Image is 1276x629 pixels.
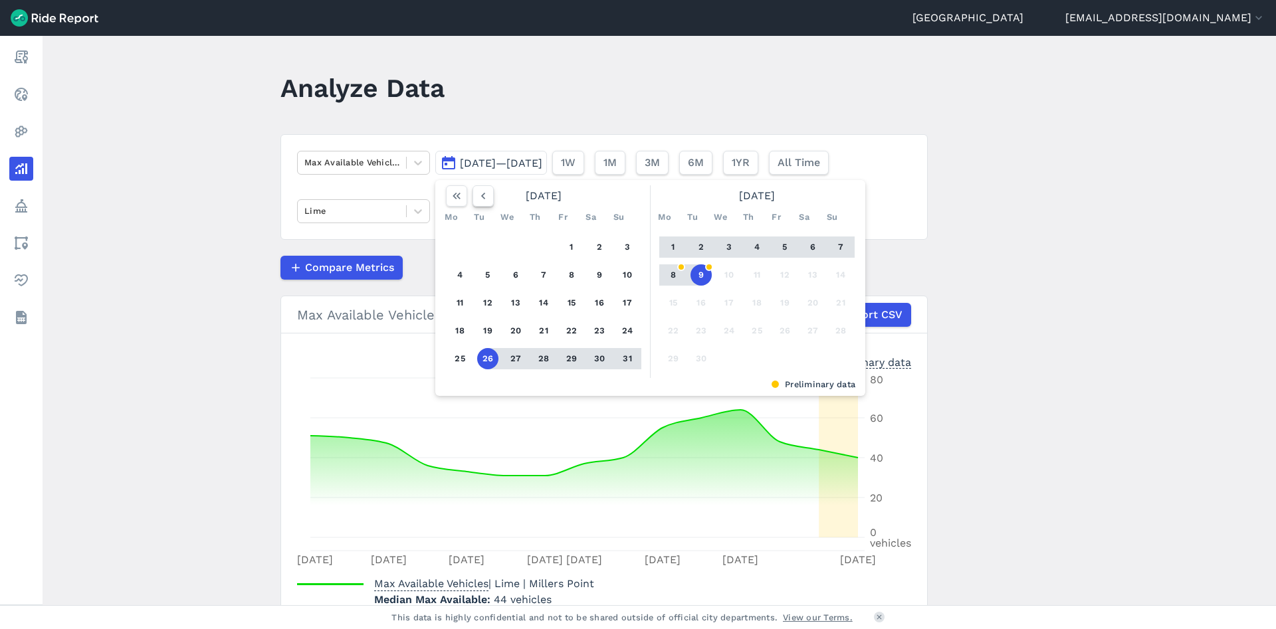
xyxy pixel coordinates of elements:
div: Th [524,207,546,228]
div: Fr [766,207,787,228]
a: Heatmaps [9,120,33,143]
button: 1 [561,236,582,258]
button: 29 [663,348,684,369]
img: Ride Report [11,9,98,27]
div: Su [821,207,843,228]
div: Sa [580,207,601,228]
button: 6 [505,264,526,286]
tspan: [DATE] [722,553,758,566]
a: Analyze [9,157,33,181]
button: 14 [830,264,851,286]
button: 21 [533,320,554,341]
button: 21 [830,292,851,314]
button: 7 [830,236,851,258]
button: 4 [449,264,471,286]
a: Health [9,268,33,292]
button: 28 [533,348,554,369]
button: 24 [617,320,638,341]
button: 1M [595,151,625,175]
button: 10 [718,264,740,286]
button: 18 [746,292,768,314]
button: 6 [802,236,823,258]
tspan: 40 [870,452,883,464]
tspan: [DATE] [527,553,563,566]
button: 30 [691,348,712,369]
span: 1YR [732,155,750,171]
tspan: [DATE] [297,553,333,566]
span: Max Available Vehicles [374,573,488,591]
button: 2 [691,236,712,258]
div: [DATE] [654,185,860,207]
div: Mo [654,207,675,228]
div: Preliminary data [445,378,855,391]
p: 44 vehicles [374,592,594,608]
button: 3 [718,236,740,258]
tspan: [DATE] [371,553,407,566]
button: All Time [769,151,829,175]
span: | Lime | Millers Point [374,577,594,590]
tspan: [DATE] [449,553,484,566]
tspan: vehicles [870,537,911,549]
button: 24 [718,320,740,341]
button: 27 [802,320,823,341]
div: Tu [469,207,490,228]
button: 9 [589,264,610,286]
button: 12 [774,264,796,286]
button: 5 [774,236,796,258]
button: 15 [561,292,582,314]
span: 6M [688,155,704,171]
button: 20 [802,292,823,314]
tspan: [DATE] [645,553,681,566]
div: Sa [794,207,815,228]
button: 2 [589,236,610,258]
button: 31 [617,348,638,369]
a: View our Terms. [783,611,853,624]
button: 15 [663,292,684,314]
tspan: 0 [870,526,877,539]
button: 5 [477,264,498,286]
span: [DATE]—[DATE] [460,157,542,169]
button: 28 [830,320,851,341]
button: 26 [477,348,498,369]
button: 18 [449,320,471,341]
div: Mo [441,207,462,228]
span: Compare Metrics [305,260,394,276]
tspan: 20 [870,492,883,504]
a: Areas [9,231,33,255]
button: 17 [617,292,638,314]
a: Datasets [9,306,33,329]
button: 29 [561,348,582,369]
button: [EMAIL_ADDRESS][DOMAIN_NAME] [1065,10,1265,26]
div: We [496,207,518,228]
button: Compare Metrics [280,256,403,280]
button: 16 [691,292,712,314]
span: Export CSV [843,307,903,323]
button: 23 [691,320,712,341]
button: 7 [533,264,554,286]
button: 1 [663,236,684,258]
div: [DATE] [441,185,647,207]
div: Tu [682,207,703,228]
div: Fr [552,207,574,228]
button: 8 [561,264,582,286]
button: 11 [449,292,471,314]
button: 9 [691,264,712,286]
button: [DATE]—[DATE] [435,151,547,175]
button: 17 [718,292,740,314]
div: Th [738,207,759,228]
button: 10 [617,264,638,286]
tspan: [DATE] [840,553,876,566]
span: 3M [645,155,660,171]
span: Median Max Available [374,589,494,607]
button: 19 [477,320,498,341]
button: 8 [663,264,684,286]
button: 3 [617,236,638,258]
h1: Analyze Data [280,70,445,106]
button: 25 [746,320,768,341]
a: [GEOGRAPHIC_DATA] [912,10,1023,26]
div: Preliminary data [826,355,911,369]
a: Realtime [9,82,33,106]
button: 13 [802,264,823,286]
button: 1YR [723,151,758,175]
span: All Time [778,155,820,171]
